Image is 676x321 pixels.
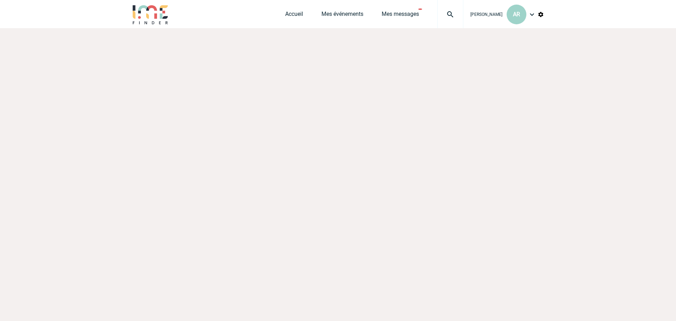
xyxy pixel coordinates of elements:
a: Mes événements [321,11,363,20]
span: AR [513,11,520,18]
img: IME-Finder [132,4,169,24]
a: Accueil [285,11,303,20]
a: Mes messages [382,11,419,20]
span: [PERSON_NAME] [470,12,502,17]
